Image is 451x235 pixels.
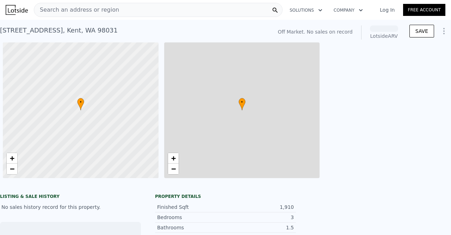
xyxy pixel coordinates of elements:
[328,4,369,17] button: Company
[6,5,28,15] img: Lotside
[157,214,225,221] div: Bedrooms
[77,98,84,110] div: •
[239,99,246,105] span: •
[171,154,175,163] span: +
[7,164,17,174] a: Zoom out
[10,164,14,173] span: −
[437,24,451,38] button: Show Options
[168,164,179,174] a: Zoom out
[7,153,17,164] a: Zoom in
[409,25,434,37] button: SAVE
[34,6,119,14] span: Search an address or region
[157,224,225,231] div: Bathrooms
[239,98,246,110] div: •
[77,99,84,105] span: •
[278,28,352,35] div: Off Market. No sales on record
[284,4,328,17] button: Solutions
[403,4,445,16] a: Free Account
[225,224,294,231] div: 1.5
[157,204,225,211] div: Finished Sqft
[225,214,294,221] div: 3
[371,6,403,13] a: Log In
[10,154,14,163] span: +
[225,204,294,211] div: 1,910
[168,153,179,164] a: Zoom in
[155,194,296,199] div: Property details
[171,164,175,173] span: −
[370,33,398,40] div: Lotside ARV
